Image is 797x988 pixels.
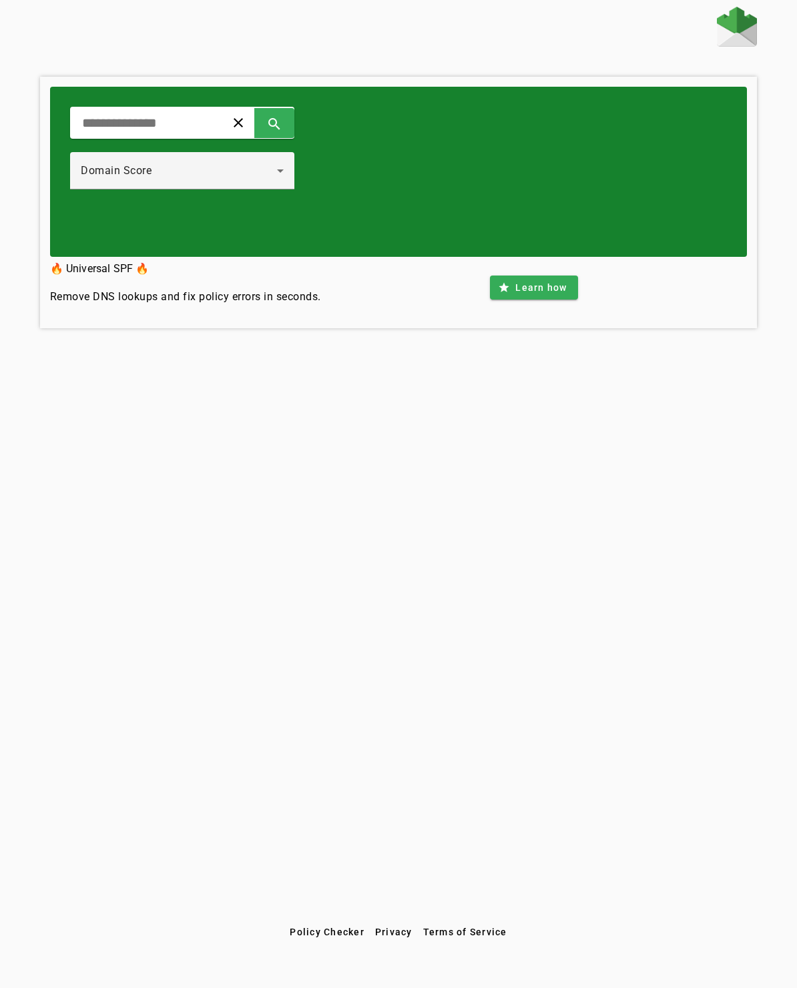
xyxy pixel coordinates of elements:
h4: Remove DNS lookups and fix policy errors in seconds. [50,289,321,305]
button: Learn how [490,276,577,300]
span: Privacy [375,927,413,937]
span: Domain Score [81,164,152,177]
span: Policy Checker [290,927,364,937]
span: Terms of Service [423,927,507,937]
button: Terms of Service [418,920,513,944]
button: Policy Checker [284,920,370,944]
a: Home [717,7,757,50]
img: Fraudmarc Logo [717,7,757,47]
button: Privacy [370,920,418,944]
span: Learn how [515,281,567,294]
h3: 🔥 Universal SPF 🔥 [50,260,321,278]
